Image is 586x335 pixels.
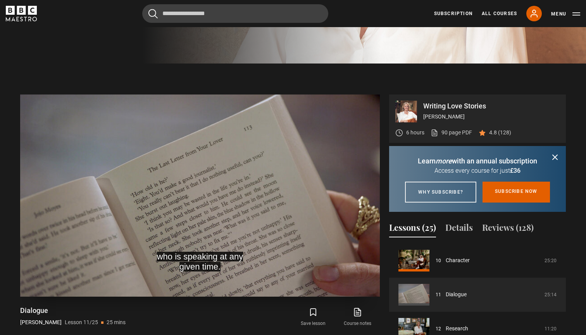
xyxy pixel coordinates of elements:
a: 90 page PDF [431,129,472,137]
a: Why subscribe? [405,182,476,203]
a: Dialogue [446,290,467,299]
a: All Courses [482,10,517,17]
button: Details [445,221,473,237]
h1: Dialogue [20,306,126,315]
button: Submit the search query [148,9,158,19]
p: [PERSON_NAME] [423,113,560,121]
p: Access every course for just [398,166,557,175]
a: Subscribe now [483,182,550,203]
button: Toggle navigation [551,10,580,18]
p: 4.8 (128) [489,129,511,137]
p: Lesson 11/25 [65,318,98,326]
i: more [436,157,452,165]
p: 25 mins [107,318,126,326]
span: £36 [510,167,521,174]
video-js: Video Player [20,94,380,297]
p: [PERSON_NAME] [20,318,62,326]
p: Writing Love Stories [423,103,560,110]
a: Subscription [434,10,472,17]
a: Character [446,256,470,265]
p: 6 hours [406,129,424,137]
button: Reviews (128) [482,221,534,237]
button: Lessons (25) [389,221,436,237]
input: Search [142,4,328,23]
button: Save lesson [291,306,335,328]
a: Research [446,325,468,333]
svg: BBC Maestro [6,6,37,21]
p: Learn with an annual subscription [398,156,557,166]
a: Course notes [336,306,380,328]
